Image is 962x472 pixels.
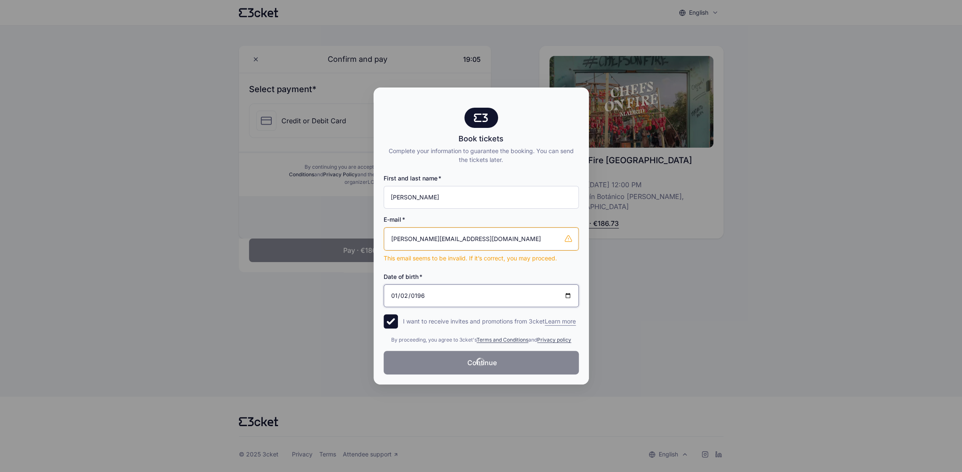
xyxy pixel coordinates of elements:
[384,228,578,250] input: E-mail
[403,317,576,326] p: I want to receive invites and promotions from 3cket
[467,358,497,368] span: Continue
[384,336,579,344] div: By proceeding, you agree to 3cket's and
[384,284,579,307] input: Date of birth
[384,174,441,183] label: First and last name
[384,351,579,374] button: Continue
[384,186,579,209] input: First and last name
[384,273,422,281] label: Date of birth
[384,146,579,164] div: Complete your information to guarantee the booking. You can send the tickets later.
[384,255,557,262] span: This email seems to be invalid. If it’s correct, you may proceed.
[384,215,405,224] label: E-mail
[384,133,579,145] div: Book tickets
[477,337,528,343] a: Terms and Conditions
[545,317,576,326] span: Learn more
[537,337,571,343] a: Privacy policy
